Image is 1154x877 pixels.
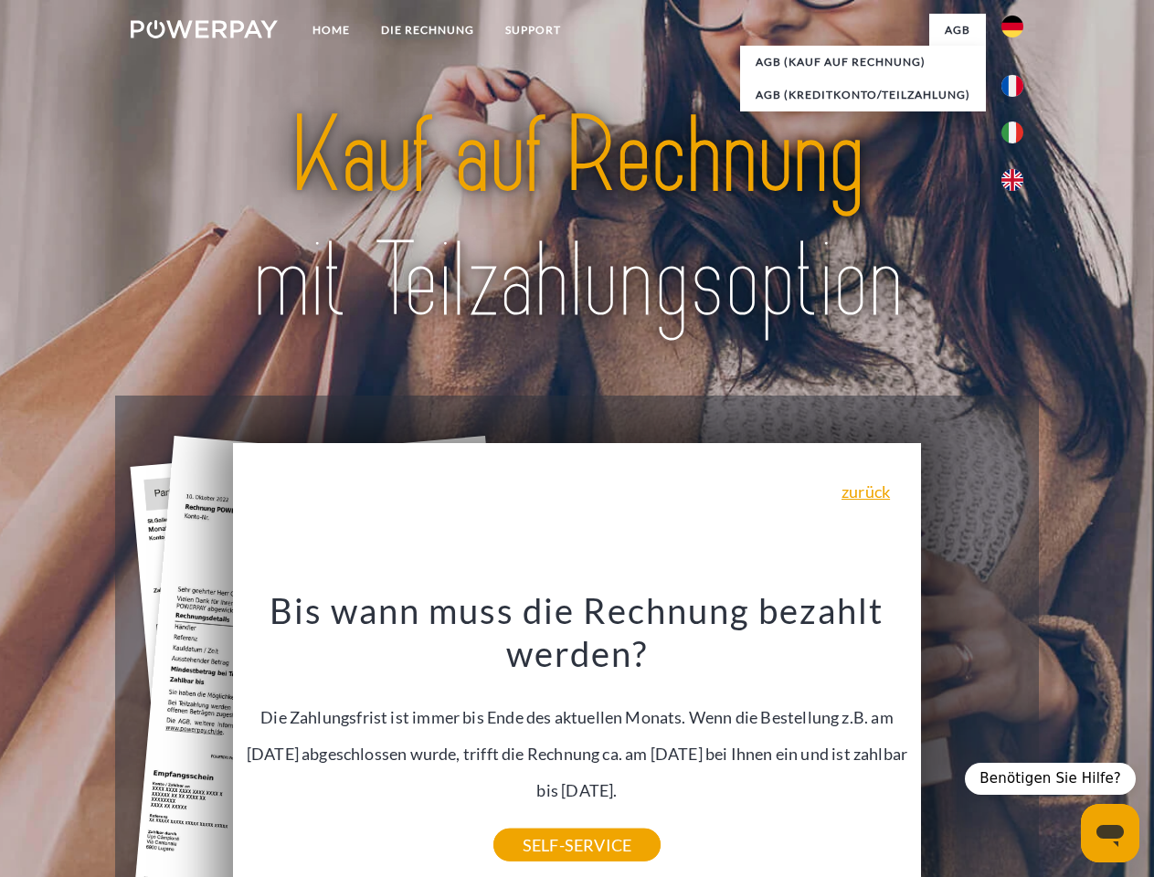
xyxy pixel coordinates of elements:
[493,829,661,861] a: SELF-SERVICE
[842,483,890,500] a: zurück
[1001,16,1023,37] img: de
[1001,122,1023,143] img: it
[244,588,911,845] div: Die Zahlungsfrist ist immer bis Ende des aktuellen Monats. Wenn die Bestellung z.B. am [DATE] abg...
[244,588,911,676] h3: Bis wann muss die Rechnung bezahlt werden?
[1001,75,1023,97] img: fr
[365,14,490,47] a: DIE RECHNUNG
[1001,169,1023,191] img: en
[297,14,365,47] a: Home
[929,14,986,47] a: agb
[1081,804,1139,862] iframe: Schaltfläche zum Öffnen des Messaging-Fensters; Konversation läuft
[175,88,979,350] img: title-powerpay_de.svg
[490,14,577,47] a: SUPPORT
[131,20,278,38] img: logo-powerpay-white.svg
[740,46,986,79] a: AGB (Kauf auf Rechnung)
[740,79,986,111] a: AGB (Kreditkonto/Teilzahlung)
[965,763,1136,795] div: Benötigen Sie Hilfe?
